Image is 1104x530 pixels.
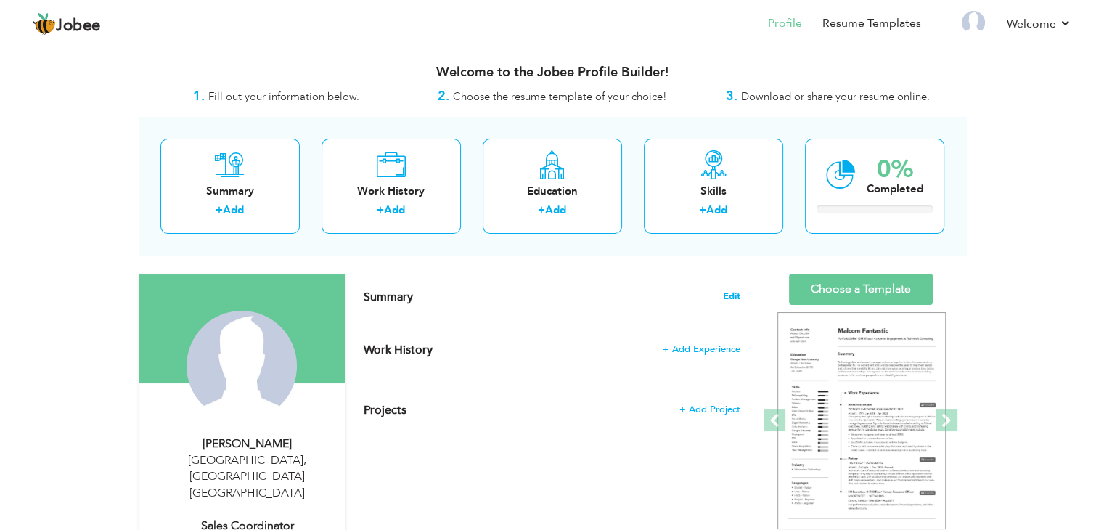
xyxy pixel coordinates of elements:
span: + Add Experience [663,344,740,354]
img: Sahar Lodhi [187,311,297,421]
span: Choose the resume template of your choice! [453,89,667,104]
span: Jobee [56,18,101,34]
label: + [216,203,223,218]
div: Completed [867,182,923,197]
div: Work History [333,184,449,199]
h3: Welcome to the Jobee Profile Builder! [139,65,966,80]
div: [PERSON_NAME] [150,436,345,452]
a: Add [706,203,727,217]
a: Choose a Template [789,274,933,305]
div: 0% [867,158,923,182]
h4: This helps to show the companies you have worked for. [364,343,740,357]
div: Skills [655,184,772,199]
a: Add [545,203,566,217]
a: Jobee [33,12,101,36]
a: Add [223,203,244,217]
img: jobee.io [33,12,56,36]
span: Edit [723,291,740,301]
span: Fill out your information below. [208,89,359,104]
span: Work History [364,342,433,358]
div: [GEOGRAPHIC_DATA] [GEOGRAPHIC_DATA] [GEOGRAPHIC_DATA] [150,452,345,502]
h4: Adding a summary is a quick and easy way to highlight your experience and interests. [364,290,740,304]
label: + [377,203,384,218]
span: Summary [364,289,413,305]
a: Welcome [1007,15,1071,33]
a: Profile [768,15,802,32]
strong: 1. [193,87,205,105]
img: Profile Img [962,11,985,34]
a: Resume Templates [822,15,921,32]
strong: 2. [438,87,449,105]
span: Download or share your resume online. [741,89,930,104]
span: Projects [364,402,406,418]
span: , [303,452,306,468]
span: + Add Project [679,404,740,415]
strong: 3. [726,87,737,105]
label: + [538,203,545,218]
label: + [699,203,706,218]
div: Education [494,184,610,199]
a: Add [384,203,405,217]
h4: This helps to highlight the project, tools and skills you have worked on. [364,403,740,417]
div: Summary [172,184,288,199]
